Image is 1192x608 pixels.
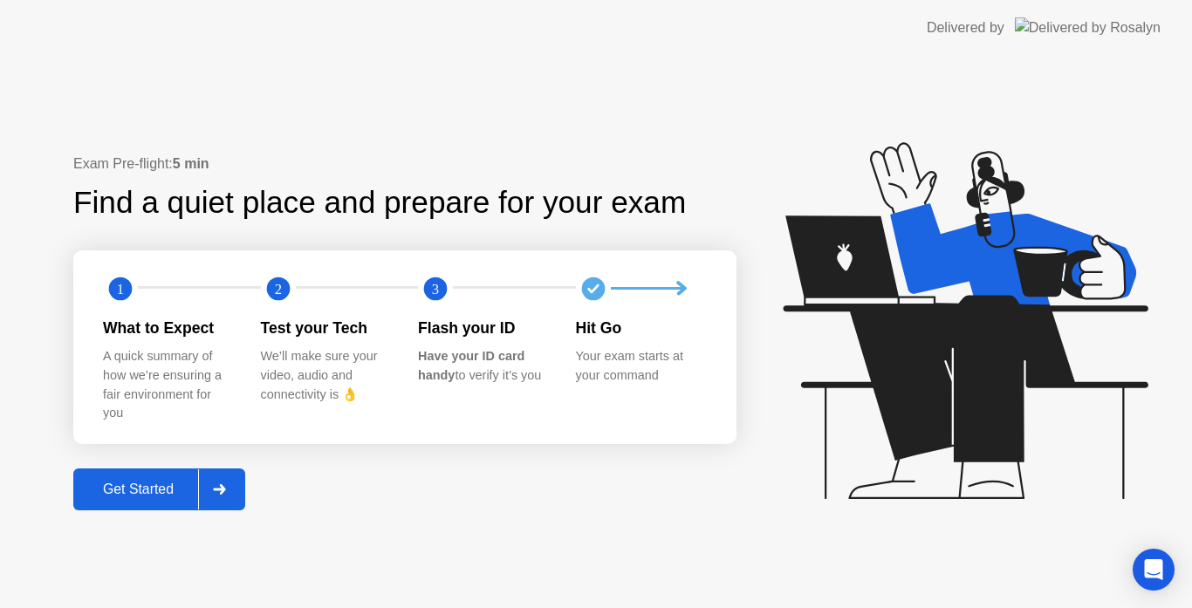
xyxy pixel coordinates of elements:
div: A quick summary of how we’re ensuring a fair environment for you [103,347,233,422]
div: Delivered by [927,17,1004,38]
div: What to Expect [103,317,233,339]
button: Get Started [73,468,245,510]
div: Test your Tech [261,317,391,339]
div: We’ll make sure your video, audio and connectivity is 👌 [261,347,391,404]
b: 5 min [173,156,209,171]
b: Have your ID card handy [418,349,524,382]
text: 1 [117,281,124,297]
div: Exam Pre-flight: [73,154,736,174]
div: Find a quiet place and prepare for your exam [73,180,688,226]
div: Get Started [79,482,198,497]
div: Hit Go [576,317,706,339]
div: Open Intercom Messenger [1133,549,1175,591]
text: 2 [274,281,281,297]
div: Flash your ID [418,317,548,339]
img: Delivered by Rosalyn [1015,17,1161,38]
div: Your exam starts at your command [576,347,706,385]
div: to verify it’s you [418,347,548,385]
text: 3 [432,281,439,297]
